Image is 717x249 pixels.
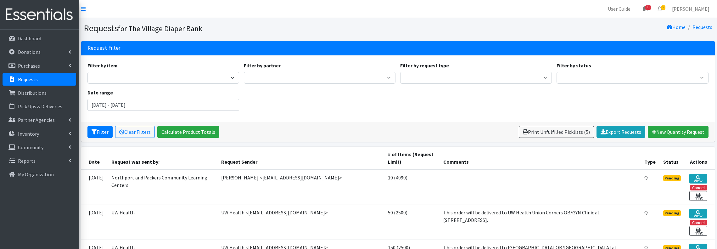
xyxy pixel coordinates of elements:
[18,158,36,164] p: Reports
[384,147,440,170] th: # of Items (Request Limit)
[3,127,76,140] a: Inventory
[18,90,47,96] p: Distributions
[663,210,681,216] span: Pending
[18,131,39,137] p: Inventory
[217,147,384,170] th: Request Sender
[3,46,76,58] a: Donations
[519,126,594,138] a: Print Unfulfilled Picklists (5)
[667,3,714,15] a: [PERSON_NAME]
[440,147,641,170] th: Comments
[653,3,667,15] a: 5
[644,209,648,216] abbr: Quantity
[157,126,219,138] a: Calculate Product Totals
[641,147,659,170] th: Type
[108,147,218,170] th: Request was sent by:
[3,59,76,72] a: Purchases
[3,32,76,45] a: Dashboard
[18,117,55,123] p: Partner Agencies
[217,205,384,240] td: UW Health <[EMAIL_ADDRESS][DOMAIN_NAME]>
[692,24,712,30] a: Requests
[663,175,681,181] span: Pending
[87,89,113,96] label: Date range
[18,144,43,150] p: Community
[689,209,707,218] a: View
[81,147,108,170] th: Date
[3,141,76,154] a: Community
[3,155,76,167] a: Reports
[18,63,40,69] p: Purchases
[3,114,76,126] a: Partner Agencies
[648,126,709,138] a: New Quantity Request
[667,24,686,30] a: Home
[689,226,707,236] a: Print
[686,147,714,170] th: Actions
[689,174,707,184] a: View
[87,99,239,111] input: January 1, 2011 - December 31, 2011
[3,4,76,25] img: HumanEssentials
[81,170,108,205] td: [DATE]
[108,205,218,240] td: UW Health
[400,62,449,69] label: Filter by request type
[603,3,636,15] a: User Guide
[87,45,120,51] h3: Request Filter
[3,87,76,99] a: Distributions
[690,185,707,190] button: Cancel
[18,76,38,82] p: Requests
[18,103,62,110] p: Pick Ups & Deliveries
[689,191,707,201] a: Print
[597,126,645,138] a: Export Requests
[244,62,281,69] label: Filter by partner
[557,62,591,69] label: Filter by status
[18,35,41,42] p: Dashboard
[384,170,440,205] td: 10 (4090)
[384,205,440,240] td: 50 (2500)
[644,174,648,181] abbr: Quantity
[115,126,155,138] a: Clear Filters
[3,73,76,86] a: Requests
[18,171,54,178] p: My Organization
[645,5,651,10] span: 11
[118,24,202,33] small: for The Village Diaper Bank
[217,170,384,205] td: [PERSON_NAME] <[EMAIL_ADDRESS][DOMAIN_NAME]>
[440,205,641,240] td: This order will be delivered to UW Health Union Corners OB/GYN Clinic at [STREET_ADDRESS].
[84,23,396,34] h1: Requests
[659,147,686,170] th: Status
[87,62,118,69] label: Filter by item
[690,220,707,225] button: Cancel
[3,100,76,113] a: Pick Ups & Deliveries
[661,5,665,10] span: 5
[18,49,41,55] p: Donations
[81,205,108,240] td: [DATE]
[638,3,653,15] a: 11
[3,168,76,181] a: My Organization
[87,126,113,138] button: Filter
[108,170,218,205] td: Northport and Packers Community Learning Centers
